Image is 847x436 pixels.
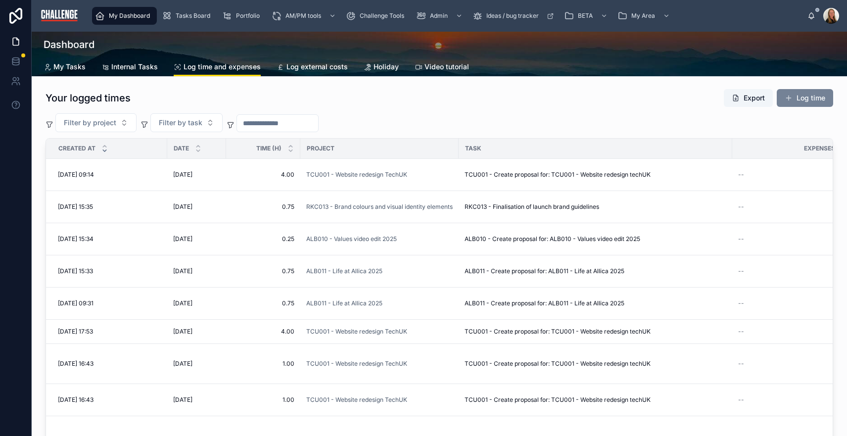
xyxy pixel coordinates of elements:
span: -- [738,171,744,179]
span: TCU001 - Create proposal for: TCU001 - Website redesign techUK [465,396,651,404]
a: TCU001 - Website redesign TechUK [306,171,453,179]
a: TCU001 - Website redesign TechUK [306,396,407,404]
h1: Dashboard [44,38,94,51]
span: [DATE] 09:31 [58,299,94,307]
span: Ideas / bug tracker [486,12,539,20]
span: 4.00 [232,171,294,179]
span: Created at [58,145,95,152]
a: Admin [413,7,468,25]
span: AM/PM tools [285,12,321,20]
span: Log time and expenses [184,62,261,72]
img: App logo [40,8,79,24]
span: Video tutorial [424,62,469,72]
span: -- [738,203,744,211]
span: [DATE] [173,203,192,211]
span: [DATE] 17:53 [58,328,93,336]
span: ALB011 - Create proposal for: ALB011 - Life at Allica 2025 [465,299,624,307]
a: [DATE] 15:34 [58,235,161,243]
a: [DATE] [173,267,220,275]
a: [DATE] [173,299,220,307]
h1: Your logged times [46,91,131,105]
a: 0.75 [232,299,294,307]
a: [DATE] 16:43 [58,396,161,404]
a: 1.00 [232,360,294,368]
a: [DATE] 09:31 [58,299,161,307]
span: Holiday [374,62,399,72]
a: Portfolio [219,7,267,25]
a: TCU001 - Website redesign TechUK [306,396,453,404]
button: Export [724,89,773,107]
span: RKC013 - Finalisation of launch brand guidelines [465,203,599,211]
button: Select Button [55,113,137,132]
a: Ideas / bug tracker [470,7,559,25]
span: ALB011 - Create proposal for: ALB011 - Life at Allica 2025 [465,267,624,275]
a: Video tutorial [415,58,469,78]
a: ALB010 - Values video edit 2025 [306,235,397,243]
span: My Tasks [53,62,86,72]
a: My Dashboard [92,7,157,25]
button: Log time [777,89,833,107]
span: [DATE] 15:35 [58,203,93,211]
a: TCU001 - Create proposal for: TCU001 - Website redesign techUK [465,396,726,404]
a: TCU001 - Website redesign TechUK [306,328,407,336]
span: Project [307,145,334,152]
a: [DATE] 09:14 [58,171,161,179]
a: TCU001 - Website redesign TechUK [306,171,407,179]
span: [DATE] 09:14 [58,171,94,179]
span: [DATE] [173,267,192,275]
a: [DATE] [173,235,220,243]
span: -- [738,299,744,307]
span: Time (h) [256,145,282,152]
div: scrollable content [87,5,807,27]
a: ALB011 - Life at Allica 2025 [306,299,453,307]
span: [DATE] [173,235,192,243]
span: Internal Tasks [111,62,158,72]
span: ALB011 - Life at Allica 2025 [306,267,382,275]
span: [DATE] 15:33 [58,267,93,275]
span: My Dashboard [109,12,150,20]
a: TCU001 - Create proposal for: TCU001 - Website redesign techUK [465,328,726,336]
a: 0.75 [232,267,294,275]
a: Holiday [364,58,399,78]
a: BETA [561,7,612,25]
a: My Area [614,7,675,25]
a: RKC013 - Brand colours and visual identity elements [306,203,453,211]
a: Challenge Tools [343,7,411,25]
a: ALB011 - Life at Allica 2025 [306,267,453,275]
span: [DATE] [173,396,192,404]
span: TCU001 - Create proposal for: TCU001 - Website redesign techUK [465,171,651,179]
a: [DATE] [173,360,220,368]
a: ALB010 - Create proposal for: ALB010 - Values video edit 2025 [465,235,726,243]
a: My Tasks [44,58,86,78]
span: [DATE] 16:43 [58,360,94,368]
a: 1.00 [232,396,294,404]
span: Challenge Tools [360,12,404,20]
a: 0.75 [232,203,294,211]
span: 4.00 [232,328,294,336]
a: [DATE] [173,328,220,336]
a: [DATE] 15:33 [58,267,161,275]
a: ALB011 - Life at Allica 2025 [306,299,382,307]
a: [DATE] 16:43 [58,360,161,368]
span: Portfolio [236,12,260,20]
span: -- [738,267,744,275]
a: ALB011 - Create proposal for: ALB011 - Life at Allica 2025 [465,267,726,275]
a: RKC013 - Finalisation of launch brand guidelines [465,203,726,211]
a: Tasks Board [159,7,217,25]
a: ALB011 - Create proposal for: ALB011 - Life at Allica 2025 [465,299,726,307]
a: ALB010 - Values video edit 2025 [306,235,453,243]
span: My Area [631,12,655,20]
span: -- [738,328,744,336]
button: Select Button [150,113,223,132]
span: -- [738,235,744,243]
span: TCU001 - Website redesign TechUK [306,360,407,368]
span: [DATE] 15:34 [58,235,94,243]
